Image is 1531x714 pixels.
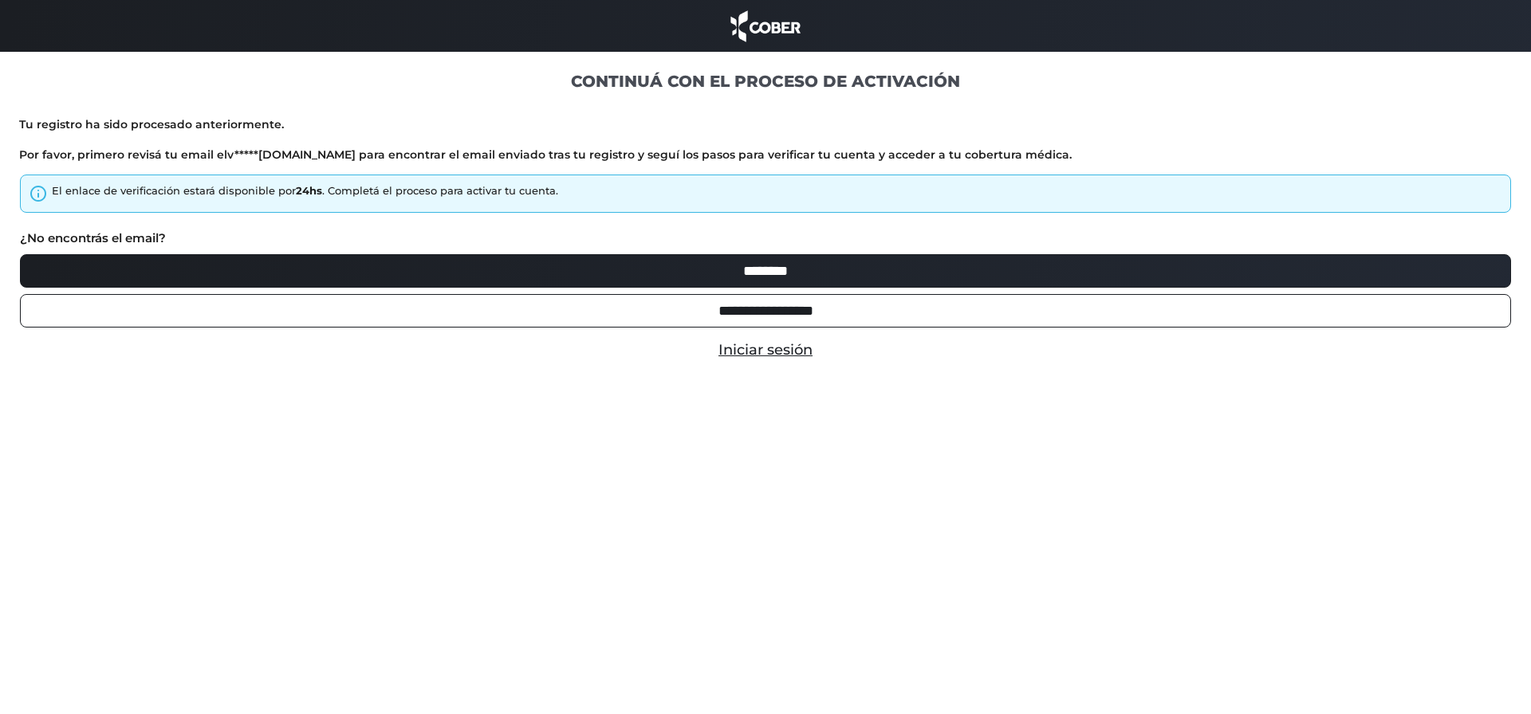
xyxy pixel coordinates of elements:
strong: 24hs [296,184,322,197]
a: Iniciar sesión [718,341,813,359]
h1: CONTINUÁ CON EL PROCESO DE ACTIVACIÓN [19,71,1512,92]
label: ¿No encontrás el email? [20,229,166,248]
img: cober_marca.png [726,8,805,44]
p: Tu registro ha sido procesado anteriormente. Por favor, primero revisá tu email elv*****[DOMAIN_N... [19,117,1512,163]
div: El enlace de verificación estará disponible por . Completá el proceso para activar tu cuenta. [52,183,558,199]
